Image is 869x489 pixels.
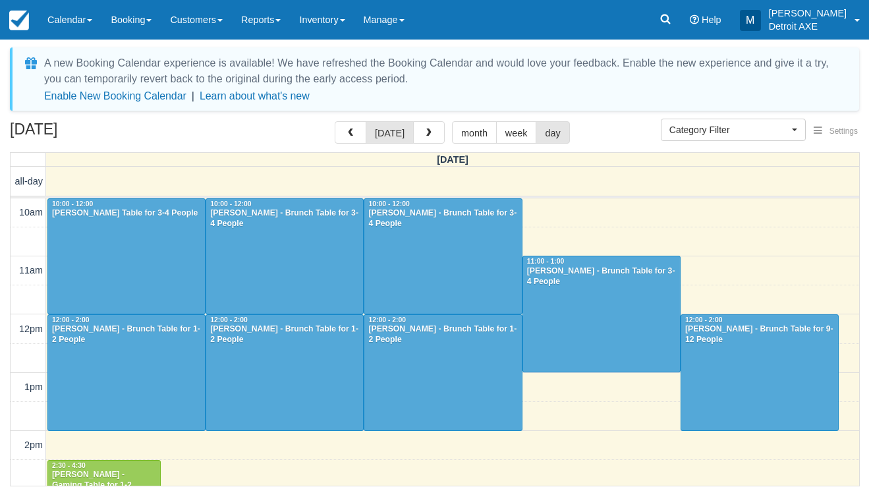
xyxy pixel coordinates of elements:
[661,119,806,141] button: Category Filter
[24,440,43,450] span: 2pm
[496,121,537,144] button: week
[366,121,414,144] button: [DATE]
[536,121,569,144] button: day
[200,90,310,101] a: Learn about what's new
[685,316,723,324] span: 12:00 - 2:00
[210,316,248,324] span: 12:00 - 2:00
[690,15,699,24] i: Help
[522,256,681,372] a: 11:00 - 1:00[PERSON_NAME] - Brunch Table for 3-4 People
[51,208,202,219] div: [PERSON_NAME] Table for 3-4 People
[52,200,93,208] span: 10:00 - 12:00
[47,198,206,314] a: 10:00 - 12:00[PERSON_NAME] Table for 3-4 People
[702,14,721,25] span: Help
[24,382,43,392] span: 1pm
[526,266,677,287] div: [PERSON_NAME] - Brunch Table for 3-4 People
[527,258,565,265] span: 11:00 - 1:00
[368,316,406,324] span: 12:00 - 2:00
[368,324,518,345] div: [PERSON_NAME] - Brunch Table for 1-2 People
[740,10,761,31] div: M
[769,20,847,33] p: Detroit AXE
[19,207,43,217] span: 10am
[52,316,90,324] span: 12:00 - 2:00
[44,90,186,103] button: Enable New Booking Calendar
[829,127,858,136] span: Settings
[206,198,364,314] a: 10:00 - 12:00[PERSON_NAME] - Brunch Table for 3-4 People
[210,324,360,345] div: [PERSON_NAME] - Brunch Table for 1-2 People
[437,154,468,165] span: [DATE]
[19,324,43,334] span: 12pm
[51,324,202,345] div: [PERSON_NAME] - Brunch Table for 1-2 People
[19,265,43,275] span: 11am
[806,122,866,141] button: Settings
[452,121,497,144] button: month
[47,314,206,431] a: 12:00 - 2:00[PERSON_NAME] - Brunch Table for 1-2 People
[52,462,86,469] span: 2:30 - 4:30
[669,123,789,136] span: Category Filter
[364,314,522,431] a: 12:00 - 2:00[PERSON_NAME] - Brunch Table for 1-2 People
[364,198,522,314] a: 10:00 - 12:00[PERSON_NAME] - Brunch Table for 3-4 People
[685,324,835,345] div: [PERSON_NAME] - Brunch Table for 9-12 People
[368,200,409,208] span: 10:00 - 12:00
[769,7,847,20] p: [PERSON_NAME]
[206,314,364,431] a: 12:00 - 2:00[PERSON_NAME] - Brunch Table for 1-2 People
[681,314,839,431] a: 12:00 - 2:00[PERSON_NAME] - Brunch Table for 9-12 People
[210,200,251,208] span: 10:00 - 12:00
[368,208,518,229] div: [PERSON_NAME] - Brunch Table for 3-4 People
[192,90,194,101] span: |
[9,11,29,30] img: checkfront-main-nav-mini-logo.png
[44,55,843,87] div: A new Booking Calendar experience is available! We have refreshed the Booking Calendar and would ...
[10,121,177,146] h2: [DATE]
[15,176,43,187] span: all-day
[210,208,360,229] div: [PERSON_NAME] - Brunch Table for 3-4 People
